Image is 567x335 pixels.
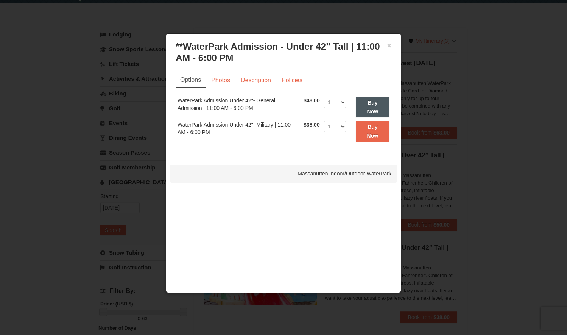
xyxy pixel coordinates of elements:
strong: Buy Now [367,124,379,138]
span: $38.00 [304,122,320,128]
div: Massanutten Indoor/Outdoor WaterPark [170,164,397,183]
h3: **WaterPark Admission - Under 42” Tall | 11:00 AM - 6:00 PM [176,41,391,64]
button: Buy Now [356,121,389,142]
a: Photos [206,73,235,88]
button: × [387,42,391,49]
button: Buy Now [356,97,389,117]
a: Description [236,73,276,88]
a: Options [176,73,206,88]
a: Policies [277,73,307,88]
td: WaterPark Admission Under 42"- Military | 11:00 AM - 6:00 PM [176,119,302,143]
span: $48.00 [304,97,320,103]
strong: Buy Now [367,100,379,114]
td: WaterPark Admission Under 42"- General Admission | 11:00 AM - 6:00 PM [176,95,302,119]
